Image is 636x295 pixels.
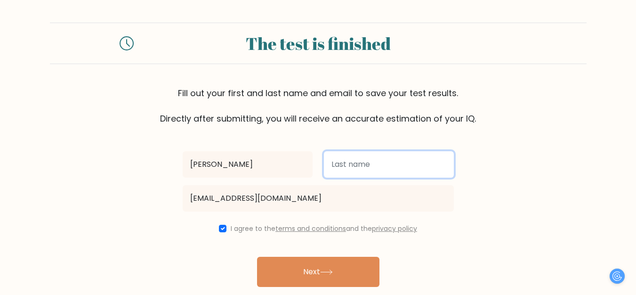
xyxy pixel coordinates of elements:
label: I agree to the and the [231,224,417,233]
a: privacy policy [372,224,417,233]
input: First name [183,151,313,178]
a: terms and conditions [275,224,346,233]
div: Fill out your first and last name and email to save your test results. Directly after submitting,... [50,87,587,125]
input: Email [183,185,454,212]
input: Last name [324,151,454,178]
div: The test is finished [145,31,491,56]
button: Next [257,257,379,287]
